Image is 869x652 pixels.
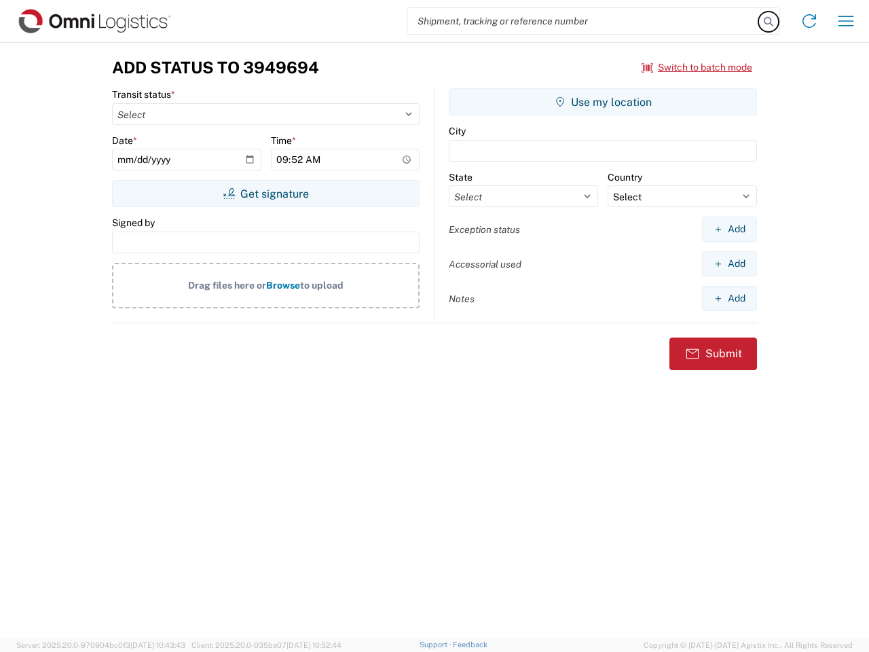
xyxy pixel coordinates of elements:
[112,134,137,147] label: Date
[300,280,344,291] span: to upload
[130,641,185,649] span: [DATE] 10:43:43
[188,280,266,291] span: Drag files here or
[453,640,487,649] a: Feedback
[449,258,521,270] label: Accessorial used
[286,641,341,649] span: [DATE] 10:52:44
[449,223,520,236] label: Exception status
[16,641,185,649] span: Server: 2025.20.0-970904bc0f3
[407,8,759,34] input: Shipment, tracking or reference number
[608,171,642,183] label: Country
[644,639,853,651] span: Copyright © [DATE]-[DATE] Agistix Inc., All Rights Reserved
[669,338,757,370] button: Submit
[449,293,475,305] label: Notes
[191,641,341,649] span: Client: 2025.20.0-035ba07
[702,217,757,242] button: Add
[449,88,757,115] button: Use my location
[642,56,752,79] button: Switch to batch mode
[112,217,155,229] label: Signed by
[449,125,466,137] label: City
[266,280,300,291] span: Browse
[420,640,454,649] a: Support
[449,171,473,183] label: State
[112,180,420,207] button: Get signature
[112,88,175,101] label: Transit status
[702,286,757,311] button: Add
[112,58,319,77] h3: Add Status to 3949694
[702,251,757,276] button: Add
[271,134,296,147] label: Time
